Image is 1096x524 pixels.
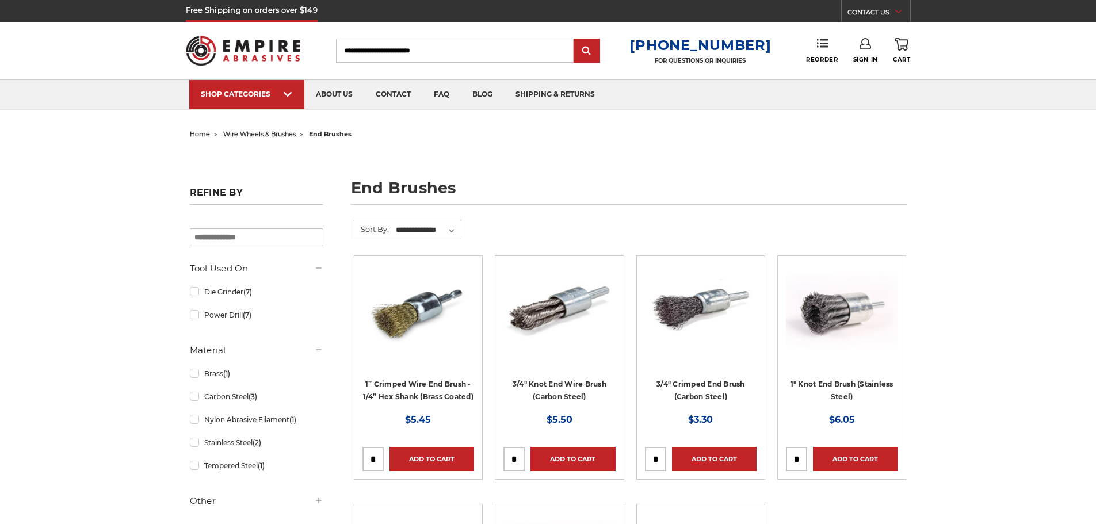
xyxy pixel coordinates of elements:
[806,38,838,63] a: Reorder
[243,311,251,319] span: (7)
[249,392,257,401] span: (3)
[201,90,293,98] div: SHOP CATEGORIES
[190,494,323,508] h5: Other
[503,264,615,411] a: Twist Knot End Brush
[190,187,323,205] h5: Refine by
[362,264,474,411] a: brass coated 1 inch end brush
[304,80,364,109] a: about us
[309,130,352,138] span: end brushes
[672,447,757,471] a: Add to Cart
[530,447,615,471] a: Add to Cart
[786,264,898,411] a: Knotted End Brush
[223,130,296,138] a: wire wheels & brushes
[813,447,898,471] a: Add to Cart
[190,262,323,276] h5: Tool Used On
[364,80,422,109] a: contact
[362,264,474,356] img: brass coated 1 inch end brush
[645,264,757,411] a: 3/4" Crimped End Brush (Carbon Steel)
[504,80,606,109] a: shipping & returns
[351,180,907,205] h1: end brushes
[186,28,301,73] img: Empire Abrasives
[190,343,323,357] h5: Material
[354,220,389,238] label: Sort By:
[190,433,323,453] a: Stainless Steel(2)
[190,364,323,384] a: Brass(1)
[893,56,910,63] span: Cart
[575,40,598,63] input: Submit
[503,264,615,356] img: Twist Knot End Brush
[629,37,771,53] a: [PHONE_NUMBER]
[243,288,252,296] span: (7)
[190,387,323,407] a: Carbon Steel(3)
[829,414,855,425] span: $6.05
[645,264,757,356] img: 3/4" Crimped End Brush (Carbon Steel)
[422,80,461,109] a: faq
[629,57,771,64] p: FOR QUESTIONS OR INQUIRIES
[190,130,210,138] a: home
[461,80,504,109] a: blog
[786,264,898,356] img: Knotted End Brush
[688,414,713,425] span: $3.30
[223,369,230,378] span: (1)
[853,56,878,63] span: Sign In
[547,414,572,425] span: $5.50
[258,461,265,470] span: (1)
[289,415,296,424] span: (1)
[190,282,323,302] a: Die Grinder(7)
[190,305,323,325] a: Power Drill(7)
[394,221,461,239] select: Sort By:
[847,6,910,22] a: CONTACT US
[190,456,323,476] a: Tempered Steel(1)
[806,56,838,63] span: Reorder
[893,38,910,63] a: Cart
[405,414,431,425] span: $5.45
[190,410,323,430] a: Nylon Abrasive Filament(1)
[389,447,474,471] a: Add to Cart
[253,438,261,447] span: (2)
